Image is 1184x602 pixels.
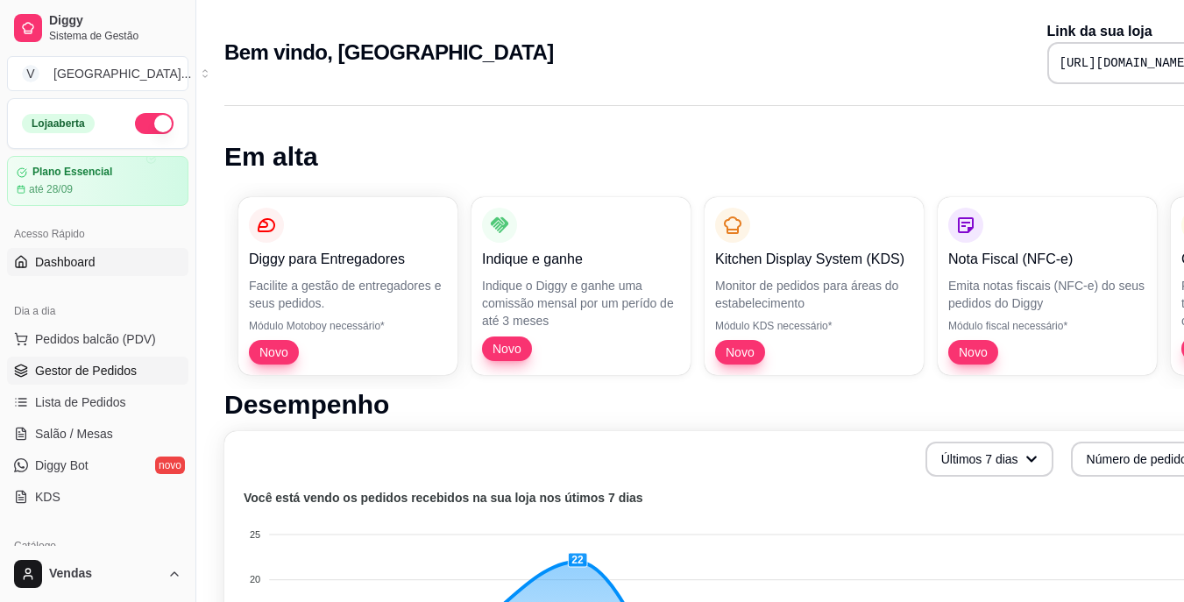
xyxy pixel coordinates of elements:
h2: Bem vindo, [GEOGRAPHIC_DATA] [224,39,554,67]
span: Gestor de Pedidos [35,362,137,379]
button: Indique e ganheIndique o Diggy e ganhe uma comissão mensal por um perído de até 3 mesesNovo [471,197,691,375]
span: KDS [35,488,60,506]
div: [GEOGRAPHIC_DATA] ... [53,65,191,82]
p: Nota Fiscal (NFC-e) [948,249,1146,270]
span: Salão / Mesas [35,425,113,443]
button: Select a team [7,56,188,91]
span: Novo [252,343,295,361]
tspan: 20 [250,574,260,584]
div: Acesso Rápido [7,220,188,248]
p: Indique e ganhe [482,249,680,270]
a: Dashboard [7,248,188,276]
button: Alterar Status [135,113,174,134]
span: Novo [719,343,762,361]
p: Monitor de pedidos para áreas do estabelecimento [715,277,913,312]
a: Lista de Pedidos [7,388,188,416]
p: Indique o Diggy e ganhe uma comissão mensal por um perído de até 3 meses [482,277,680,329]
a: KDS [7,483,188,511]
a: Gestor de Pedidos [7,357,188,385]
article: Plano Essencial [32,166,112,179]
span: Diggy Bot [35,457,89,474]
a: Diggy Botnovo [7,451,188,479]
button: Últimos 7 dias [925,442,1053,477]
span: Novo [952,343,995,361]
a: DiggySistema de Gestão [7,7,188,49]
span: Pedidos balcão (PDV) [35,330,156,348]
p: Emita notas fiscais (NFC-e) do seus pedidos do Diggy [948,277,1146,312]
a: Salão / Mesas [7,420,188,448]
span: Lista de Pedidos [35,393,126,411]
tspan: 25 [250,529,260,540]
p: Módulo KDS necessário* [715,319,913,333]
p: Módulo Motoboy necessário* [249,319,447,333]
button: Nota Fiscal (NFC-e)Emita notas fiscais (NFC-e) do seus pedidos do DiggyMódulo fiscal necessário*Novo [938,197,1157,375]
div: Loja aberta [22,114,95,133]
span: Dashboard [35,253,96,271]
span: Novo [486,340,528,358]
div: Dia a dia [7,297,188,325]
div: Catálogo [7,532,188,560]
span: V [22,65,39,82]
button: Kitchen Display System (KDS)Monitor de pedidos para áreas do estabelecimentoMódulo KDS necessário... [705,197,924,375]
button: Pedidos balcão (PDV) [7,325,188,353]
span: Vendas [49,566,160,582]
span: Sistema de Gestão [49,29,181,43]
a: Plano Essencialaté 28/09 [7,156,188,206]
span: Diggy [49,13,181,29]
p: Facilite a gestão de entregadores e seus pedidos. [249,277,447,312]
p: Diggy para Entregadores [249,249,447,270]
button: Vendas [7,553,188,595]
p: Módulo fiscal necessário* [948,319,1146,333]
button: Diggy para EntregadoresFacilite a gestão de entregadores e seus pedidos.Módulo Motoboy necessário... [238,197,457,375]
p: Kitchen Display System (KDS) [715,249,913,270]
article: até 28/09 [29,182,73,196]
text: Você está vendo os pedidos recebidos na sua loja nos útimos 7 dias [244,491,643,505]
